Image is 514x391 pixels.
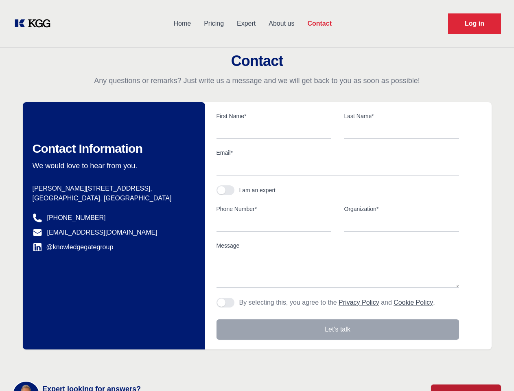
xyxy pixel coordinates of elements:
a: Contact [301,13,338,34]
label: Organization* [344,205,459,213]
div: I am an expert [239,186,276,194]
p: Any questions or remarks? Just write us a message and we will get back to you as soon as possible! [10,76,504,86]
a: [PHONE_NUMBER] [47,213,106,223]
p: By selecting this, you agree to the and . [239,298,435,308]
a: KOL Knowledge Platform: Talk to Key External Experts (KEE) [13,17,57,30]
label: Phone Number* [217,205,331,213]
a: Cookie Policy [394,299,433,306]
a: Privacy Policy [339,299,379,306]
a: Request Demo [448,13,501,34]
p: [PERSON_NAME][STREET_ADDRESS], [33,184,192,193]
button: Let's talk [217,319,459,340]
a: [EMAIL_ADDRESS][DOMAIN_NAME] [47,228,157,237]
a: About us [262,13,301,34]
p: [GEOGRAPHIC_DATA], [GEOGRAPHIC_DATA] [33,193,192,203]
h2: Contact [10,53,504,69]
a: Expert [230,13,262,34]
div: Cookie settings [9,383,50,388]
p: We would love to hear from you. [33,161,192,171]
label: Message [217,242,459,250]
a: Home [167,13,197,34]
h2: Contact Information [33,141,192,156]
label: Last Name* [344,112,459,120]
a: Pricing [197,13,230,34]
iframe: Chat Widget [473,352,514,391]
label: Email* [217,149,459,157]
a: @knowledgegategroup [33,242,114,252]
label: First Name* [217,112,331,120]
